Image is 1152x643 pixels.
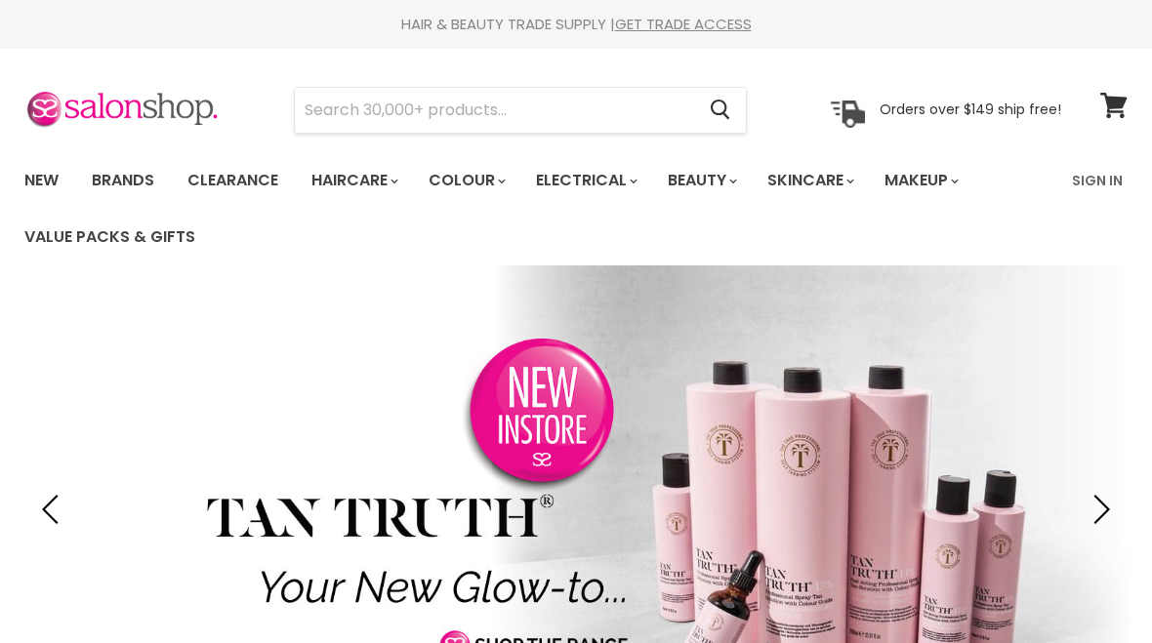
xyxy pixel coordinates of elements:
a: Clearance [173,160,293,201]
button: Previous [34,490,73,529]
a: Brands [77,160,169,201]
input: Search [295,88,694,133]
a: Colour [414,160,517,201]
form: Product [294,87,747,134]
a: Haircare [297,160,410,201]
a: Value Packs & Gifts [10,217,210,258]
a: Makeup [870,160,970,201]
p: Orders over $149 ship free! [880,100,1061,118]
ul: Main menu [10,152,1060,265]
a: New [10,160,73,201]
a: Sign In [1060,160,1134,201]
button: Next [1079,490,1118,529]
a: Beauty [653,160,749,201]
a: Electrical [521,160,649,201]
button: Search [694,88,746,133]
a: Skincare [753,160,866,201]
a: GET TRADE ACCESS [615,14,752,34]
